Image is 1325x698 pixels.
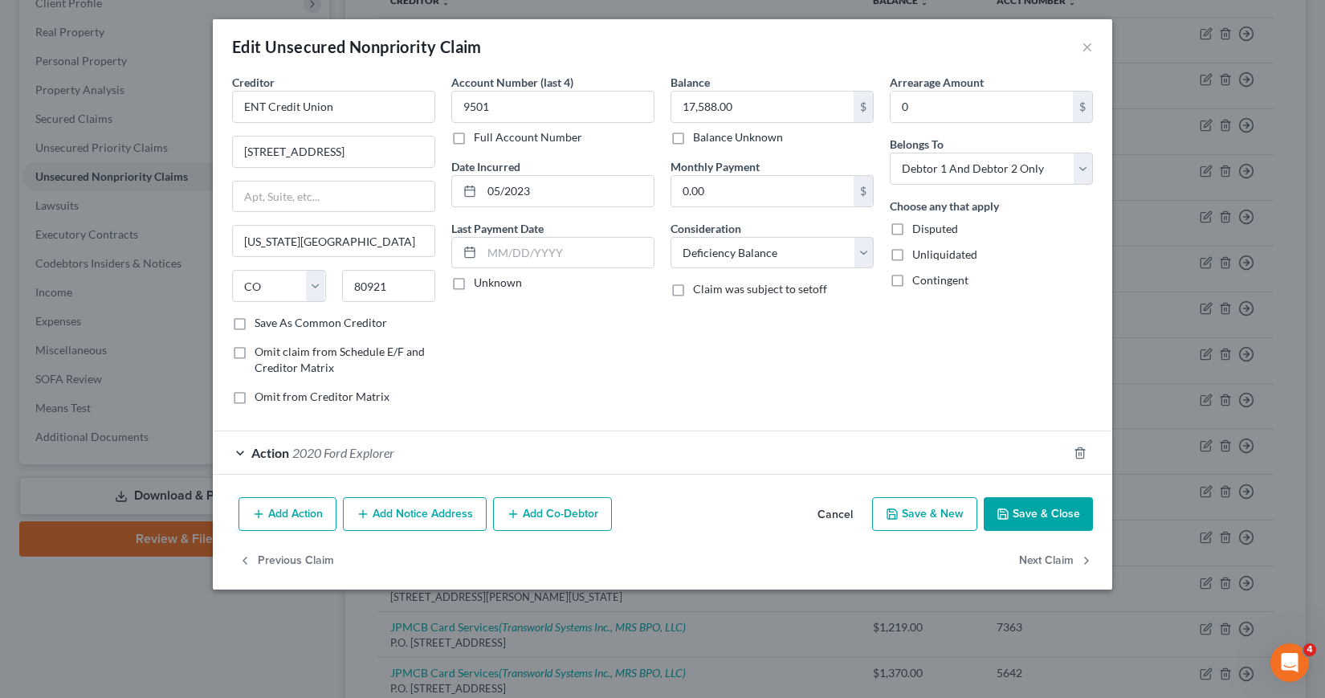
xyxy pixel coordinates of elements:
[890,74,984,91] label: Arrearage Amount
[451,220,544,237] label: Last Payment Date
[493,497,612,531] button: Add Co-Debtor
[912,247,977,261] span: Unliquidated
[451,74,573,91] label: Account Number (last 4)
[854,176,873,206] div: $
[890,198,999,214] label: Choose any that apply
[255,345,425,374] span: Omit claim from Schedule E/F and Creditor Matrix
[671,74,710,91] label: Balance
[872,497,977,531] button: Save & New
[482,176,654,206] input: MM/DD/YYYY
[232,91,435,123] input: Search creditor by name...
[474,129,582,145] label: Full Account Number
[342,270,436,302] input: Enter zip...
[671,220,741,237] label: Consideration
[232,35,482,58] div: Edit Unsecured Nonpriority Claim
[482,238,654,268] input: MM/DD/YYYY
[292,445,394,460] span: 2020 Ford Explorer
[1073,92,1092,122] div: $
[671,176,854,206] input: 0.00
[233,182,434,212] input: Apt, Suite, etc...
[671,92,854,122] input: 0.00
[912,273,968,287] span: Contingent
[238,544,334,578] button: Previous Claim
[671,158,760,175] label: Monthly Payment
[891,92,1073,122] input: 0.00
[343,497,487,531] button: Add Notice Address
[693,129,783,145] label: Balance Unknown
[1303,643,1316,656] span: 4
[238,497,336,531] button: Add Action
[255,315,387,331] label: Save As Common Creditor
[233,137,434,167] input: Enter address...
[233,226,434,256] input: Enter city...
[984,497,1093,531] button: Save & Close
[474,275,522,291] label: Unknown
[1082,37,1093,56] button: ×
[255,390,389,403] span: Omit from Creditor Matrix
[693,282,827,296] span: Claim was subject to setoff
[854,92,873,122] div: $
[890,137,944,151] span: Belongs To
[805,499,866,531] button: Cancel
[232,76,275,89] span: Creditor
[1270,643,1309,682] iframe: Intercom live chat
[251,445,289,460] span: Action
[912,222,958,235] span: Disputed
[1019,544,1093,578] button: Next Claim
[451,158,520,175] label: Date Incurred
[451,91,654,123] input: XXXX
